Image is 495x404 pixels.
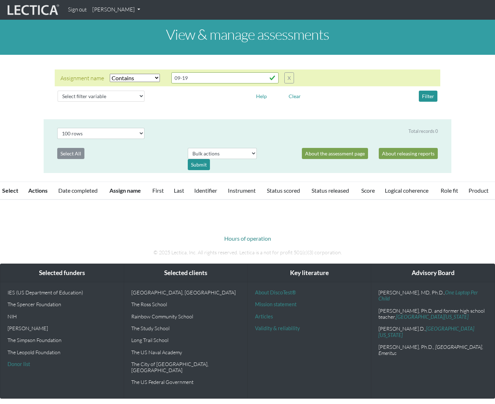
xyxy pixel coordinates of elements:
[131,313,240,319] p: Rainbow Community School
[248,264,371,282] div: Key literature
[396,314,469,320] a: [GEOGRAPHIC_DATA][US_STATE]
[267,187,300,194] a: Status scored
[58,187,98,194] a: Date completed
[312,187,349,194] a: Status released
[131,349,240,355] p: The US Naval Academy
[60,74,104,82] div: Assignment name
[361,187,375,194] a: Score
[378,289,478,302] a: One Laptop Per Child
[284,72,294,83] button: X
[253,92,270,99] a: Help
[8,349,117,355] p: The Leopold Foundation
[6,3,59,17] img: lecticalive
[131,337,240,343] p: Long Trail School
[253,91,270,102] button: Help
[441,187,458,194] a: Role fit
[371,264,495,282] div: Advisory Board
[379,148,438,159] a: About releasing reports
[131,325,240,331] p: The Study School
[285,91,304,102] button: Clear
[131,289,240,295] p: [GEOGRAPHIC_DATA], [GEOGRAPHIC_DATA]
[255,325,300,331] a: Validity & reliability
[124,264,247,282] div: Selected clients
[89,3,143,17] a: [PERSON_NAME]
[419,91,437,102] button: Filter
[188,159,210,170] div: Submit
[8,325,117,331] p: [PERSON_NAME]
[131,301,240,307] p: The Ross School
[378,308,487,320] p: [PERSON_NAME], Ph.D. and former high school teacher,
[105,182,148,200] th: Assign name
[255,313,273,319] a: Articles
[131,379,240,385] p: The US Federal Government
[174,187,184,194] a: Last
[385,187,428,194] a: Logical coherence
[378,326,487,338] p: [PERSON_NAME].D.,
[469,187,489,194] a: Product
[255,289,296,295] a: About DiscoTest®
[378,344,483,356] em: , [GEOGRAPHIC_DATA], Emeritus
[57,148,84,159] button: Select All
[194,187,217,194] a: Identifier
[408,128,438,135] div: Total records 0
[49,249,446,256] p: © 2025 Lectica, Inc. All rights reserved. Lectica is a not for profit 501(c)(3) corporation.
[255,301,296,307] a: Mission statement
[24,182,54,200] th: Actions
[8,301,117,307] p: The Spencer Foundation
[0,264,124,282] div: Selected funders
[8,313,117,319] p: NIH
[65,3,89,17] a: Sign out
[131,361,240,374] p: The City of [GEOGRAPHIC_DATA], [GEOGRAPHIC_DATA]
[378,344,487,356] p: [PERSON_NAME], Ph.D.
[378,289,487,302] p: [PERSON_NAME], MD, Ph.D.,
[8,337,117,343] p: The Simpson Foundation
[8,289,117,295] p: IES (US Department of Education)
[8,361,30,367] a: Donor list
[224,235,271,242] a: Hours of operation
[378,326,474,338] a: [GEOGRAPHIC_DATA][US_STATE]
[302,148,368,159] a: About the assessment page
[152,187,164,194] a: First
[228,187,256,194] a: Instrument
